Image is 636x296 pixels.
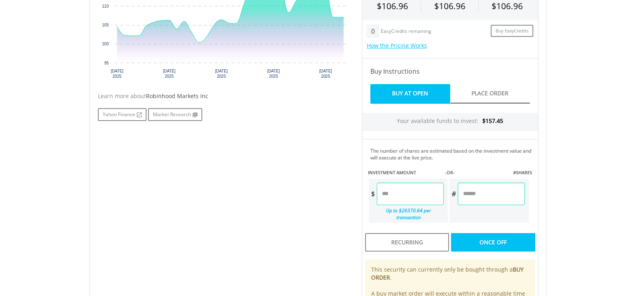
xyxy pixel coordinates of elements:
text: [DATE] 2025 [267,69,280,79]
a: How the Pricing Works [367,42,427,49]
span: $157.45 [482,117,503,125]
div: Learn more about [98,92,350,100]
label: INVESTMENT AMOUNT [368,169,416,176]
text: [DATE] 2025 [319,69,332,79]
div: 0 [367,25,379,38]
div: Up to $26370.64 per transaction [369,205,444,223]
span: $106.96 [492,0,523,12]
b: BUY ORDER [371,266,524,281]
text: 95 [104,61,109,65]
div: # [449,183,458,205]
a: Buy EasyCredits [491,25,533,37]
span: $106.96 [377,0,408,12]
text: 110 [102,4,109,8]
a: Buy At Open [370,84,450,104]
text: [DATE] 2025 [110,69,123,79]
div: Recurring [365,233,449,252]
div: $ [369,183,377,205]
a: Place Order [450,84,530,104]
div: Once Off [451,233,535,252]
label: -OR- [445,169,455,176]
a: Market Research [148,108,202,121]
span: $106.96 [434,0,465,12]
text: 105 [102,23,109,27]
text: [DATE] 2025 [215,69,228,79]
div: EasyCredits remaining [381,28,431,35]
text: 100 [102,42,109,46]
span: Robinhood Markets Inc [146,92,208,100]
text: [DATE] 2025 [163,69,175,79]
div: The number of shares are estimated based on the investment value and will execute at the live price. [370,147,535,161]
label: #SHARES [513,169,532,176]
div: Your available funds to invest: [362,113,538,131]
a: Yahoo Finance [98,108,146,121]
h4: Buy Instructions [370,66,530,76]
